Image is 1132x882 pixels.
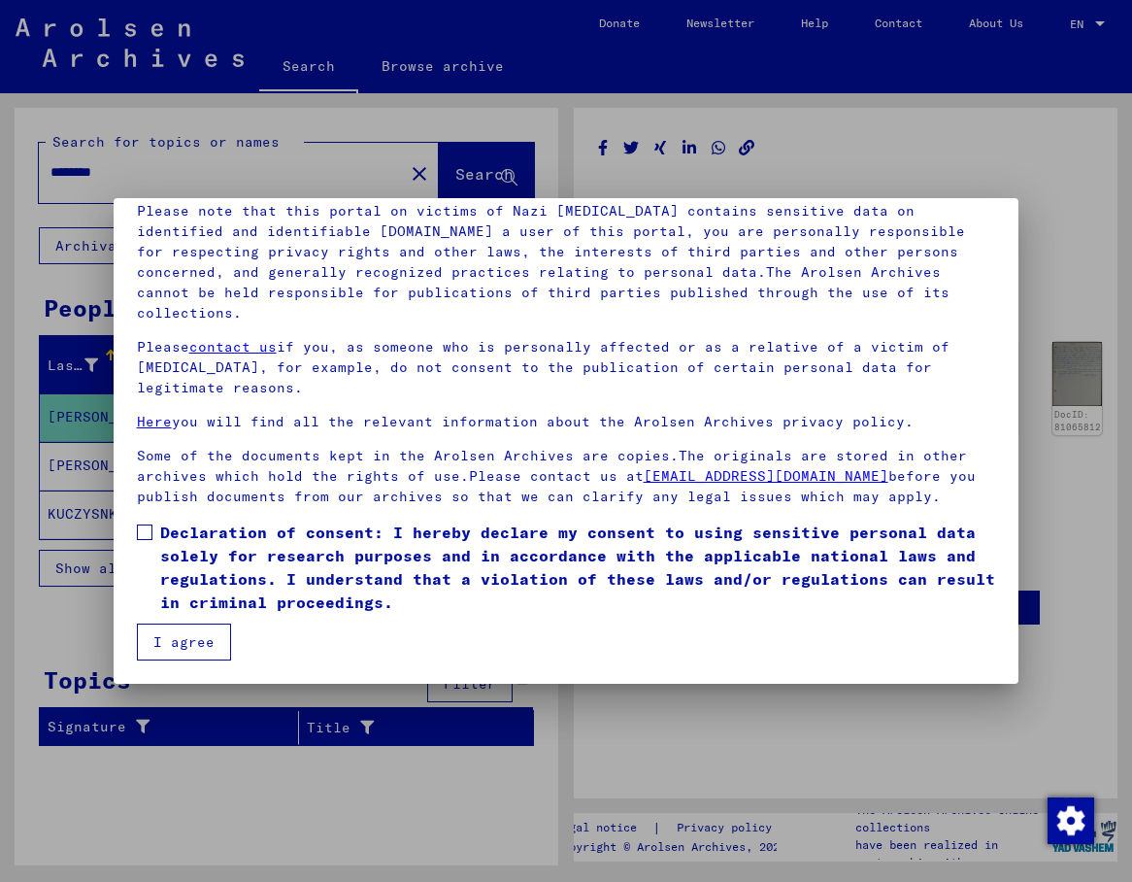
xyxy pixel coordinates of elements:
[137,624,231,661] button: I agree
[1048,797,1094,844] img: Change consent
[189,338,277,356] a: contact us
[160,521,996,614] span: Declaration of consent: I hereby declare my consent to using sensitive personal data solely for r...
[137,412,996,432] p: you will find all the relevant information about the Arolsen Archives privacy policy.
[137,446,996,507] p: Some of the documents kept in the Arolsen Archives are copies.The originals are stored in other a...
[1047,797,1093,843] div: Change consent
[644,467,888,485] a: [EMAIL_ADDRESS][DOMAIN_NAME]
[137,413,172,430] a: Here
[137,337,996,398] p: Please if you, as someone who is personally affected or as a relative of a victim of [MEDICAL_DAT...
[137,201,996,323] p: Please note that this portal on victims of Nazi [MEDICAL_DATA] contains sensitive data on identif...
